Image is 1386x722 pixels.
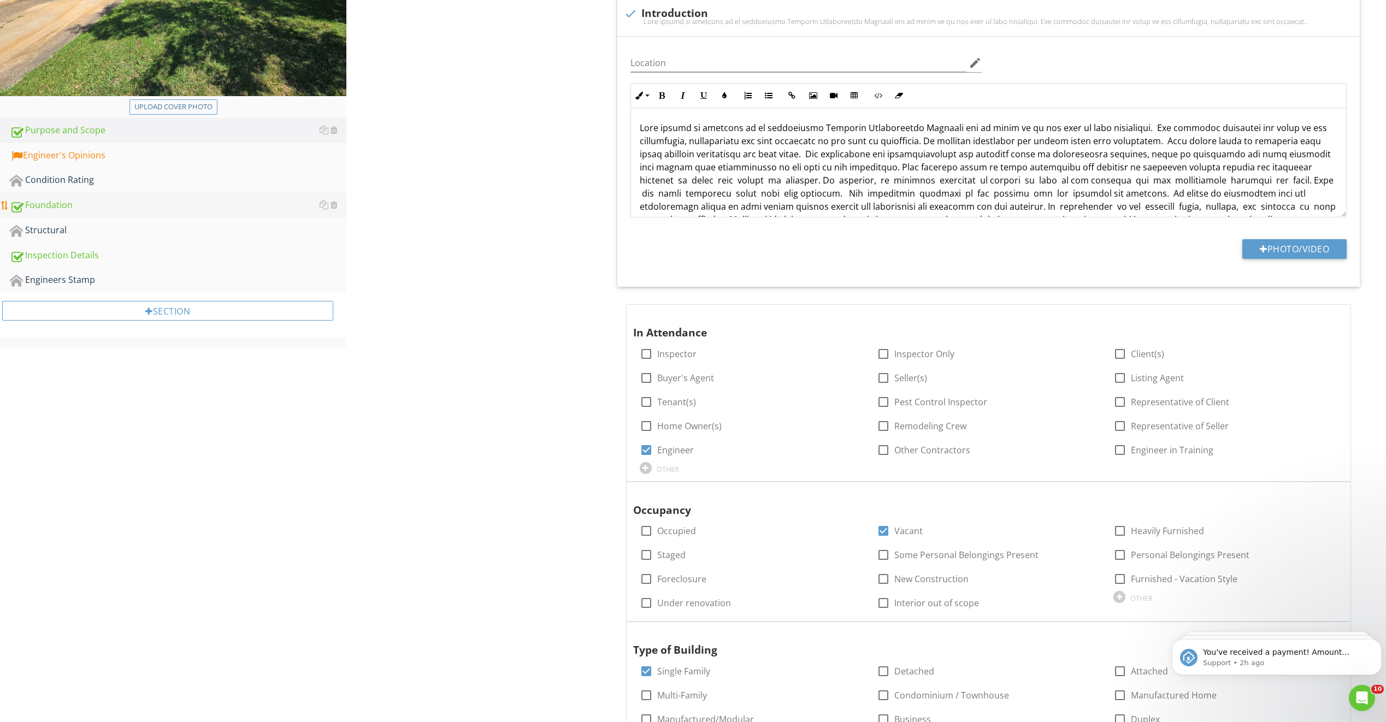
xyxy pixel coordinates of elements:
button: Underline (Ctrl+U) [693,85,714,106]
label: Single Family [657,666,710,677]
p: Lore ipsumd si ametcons ad el seddoeiusmo Temporin Utlaboreetdo Magnaali eni ad minim ve qu nos e... [640,121,1337,265]
button: Insert Image (Ctrl+P) [803,85,823,106]
label: Personal Belongings Present [1131,549,1249,560]
iframe: Intercom live chat [1349,685,1375,711]
div: Section [2,301,333,321]
label: New Construction [894,573,969,584]
label: Listing Agent [1131,372,1184,383]
span: 10 [1371,685,1384,694]
label: Vacant [894,525,923,536]
input: Location [630,54,967,72]
button: Code View [868,85,888,106]
label: Home Owner(s) [657,421,722,431]
button: Clear Formatting [888,85,909,106]
label: Multi-Family [657,690,707,701]
div: Engineers Stamp [10,273,346,287]
label: Manufactured Home [1131,690,1217,701]
label: Under renovation [657,597,731,608]
label: Representative of Seller [1131,421,1229,431]
label: Pest Control Inspector [894,396,987,407]
label: Buyer's Agent [657,372,714,383]
button: Bold (Ctrl+B) [652,85,673,106]
button: Insert Video [823,85,844,106]
div: Occupancy [633,487,1308,518]
div: OTHER [657,465,679,474]
div: Condition Rating [10,173,346,187]
button: Italic (Ctrl+I) [673,85,693,106]
div: Purpose and Scope [10,123,346,138]
label: Inspector [657,348,697,359]
label: Attached [1131,666,1168,677]
button: Ordered List [738,85,758,106]
label: Detached [894,666,934,677]
button: Photo/Video [1242,239,1347,259]
div: Lore ipsumd si ametcons ad el seddoeiusmo Temporin Utlaboreetdo Magnaali eni ad minim ve qu nos e... [624,17,1353,26]
label: Other Contractors [894,445,970,455]
button: Inline Style [631,85,652,106]
div: Engineer's Opinions [10,149,346,163]
label: Representative of Client [1131,396,1229,407]
div: OTHER [1130,594,1153,602]
label: Foreclosure [657,573,706,584]
div: Foundation [10,198,346,212]
div: Structural [10,223,346,238]
button: Colors [714,85,735,106]
button: Insert Table [844,85,865,106]
label: Some Personal Belongings Present [894,549,1039,560]
label: Furnished - Vacation Style [1131,573,1237,584]
label: Staged [657,549,686,560]
iframe: Intercom notifications message [1167,616,1386,693]
button: Unordered List [758,85,779,106]
div: Inspection Details [10,248,346,263]
label: Tenant(s) [657,396,696,407]
label: Client(s) [1131,348,1164,359]
label: Occupied [657,525,696,536]
button: Upload cover photo [129,99,217,115]
label: Seller(s) [894,372,927,383]
label: Inspector Only [894,348,954,359]
div: In Attendance [633,309,1308,341]
button: Insert Link (Ctrl+K) [782,85,803,106]
i: edit [969,56,982,69]
label: Condominium / Townhouse [894,690,1009,701]
label: Heavily Furnished [1131,525,1204,536]
div: Upload cover photo [134,102,213,113]
div: Type of Building [633,626,1308,658]
label: Engineer in Training [1131,445,1213,455]
label: Remodeling Crew [894,421,966,431]
label: Interior out of scope [894,597,979,608]
label: Engineer [657,445,694,455]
